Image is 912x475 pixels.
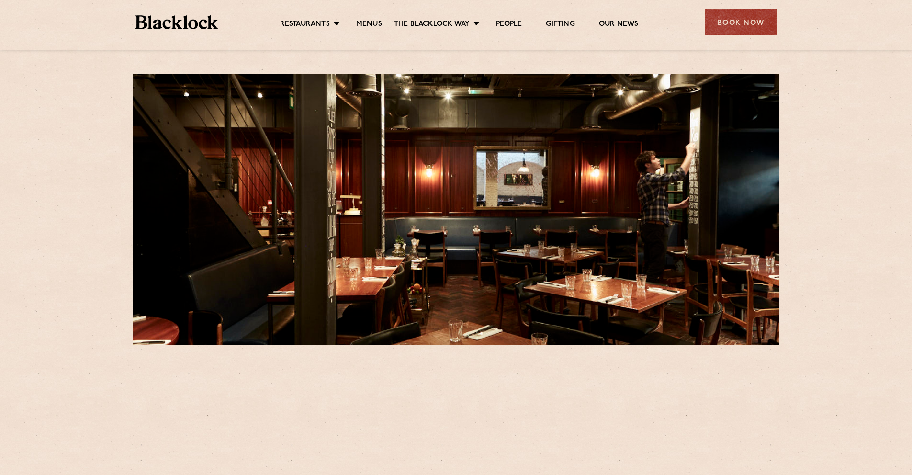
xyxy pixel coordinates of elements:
div: Book Now [705,9,777,35]
a: The Blacklock Way [394,20,470,30]
a: Menus [356,20,382,30]
a: Restaurants [280,20,330,30]
a: Our News [599,20,639,30]
a: People [496,20,522,30]
img: BL_Textured_Logo-footer-cropped.svg [135,15,218,29]
a: Gifting [546,20,574,30]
